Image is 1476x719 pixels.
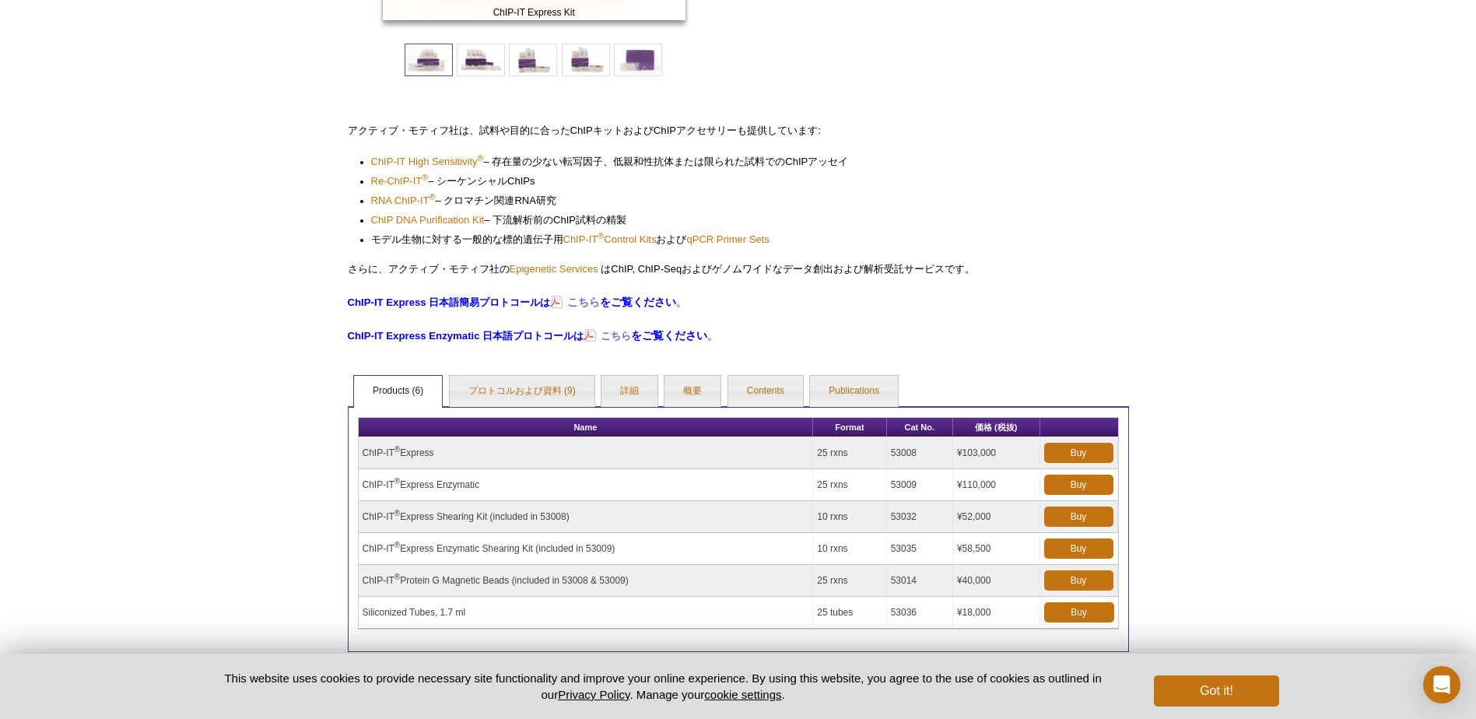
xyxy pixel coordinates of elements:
a: Re-ChIP-IT® [371,174,429,189]
span: は [601,263,611,275]
span: モデル生物に対する一般的な標的遺伝子用 [371,233,563,245]
th: Format [813,418,886,437]
span: ChIP-IT High Sensitivity [371,156,478,167]
sup: ® [478,153,484,163]
sup: ® [394,477,400,486]
button: Got it! [1154,675,1278,707]
a: 詳細 [601,376,657,407]
a: Contents [728,376,803,407]
th: Cat No. [887,418,953,437]
span: ChIP-IT Control Kits [563,233,657,245]
span: ChIP [654,125,676,136]
strong: こちら [567,296,600,308]
span: ChIPs [507,175,535,187]
span: Re-ChIP-IT [371,175,429,187]
a: Buy [1044,570,1113,591]
td: Siliconized Tubes, 1.7 ml [359,597,814,629]
a: ® [478,154,484,170]
td: 53032 [887,501,953,533]
td: 25 tubes [813,597,886,629]
td: 53008 [887,437,953,469]
p: This website uses cookies to provide necessary site functionality and improve your online experie... [198,670,1129,703]
td: 53014 [887,565,953,597]
sup: ® [394,541,400,549]
a: ChIP DNA Purification Kit [371,212,485,228]
span: 。 [707,329,718,342]
sup: ® [394,445,400,454]
td: 10 rxns [813,533,886,565]
span: をご覧ください [600,296,676,308]
button: cookie settings [704,688,781,701]
span: および [656,233,686,245]
a: Buy [1044,443,1113,463]
span: をご覧ください [631,329,707,342]
sup: ® [422,173,428,182]
sup: ® [394,573,400,581]
sup: ® [429,192,436,202]
td: ¥110,000 [953,469,1040,501]
span: ChIP [570,125,593,136]
a: ChIP-IT High Sensitivity [371,154,478,170]
th: Name [359,418,814,437]
td: 10 rxns [813,501,886,533]
td: ChIP-IT Express Enzymatic [359,469,814,501]
td: 53036 [887,597,953,629]
a: Products (6) [354,376,442,407]
span: ChIP [785,156,808,167]
a: Buy [1044,507,1113,527]
span: – シーケンシャル [428,175,535,187]
a: ChIP-IT®Control Kits [563,232,657,247]
sup: ® [394,509,400,517]
div: Open Intercom Messenger [1423,666,1460,703]
a: こちら [550,294,600,310]
strong: ChIP-IT Express Enzymatic 日本語プロトコールは [348,330,584,342]
strong: ChIP-IT Express 日本語簡易プロトコールは [348,296,551,308]
a: Privacy Policy [558,688,629,701]
td: 25 rxns [813,469,886,501]
td: 25 rxns [813,565,886,597]
span: ChIP DNA Purification Kit [371,214,485,226]
td: 25 rxns [813,437,886,469]
span: 。 [676,296,687,308]
td: ¥40,000 [953,565,1040,597]
a: Buy [1044,475,1113,495]
td: ChIP-IT Express [359,437,814,469]
span: アクティブ・モティフ社は、試料や目的に合った キットおよび アクセサリーも提供しています: [348,125,821,136]
span: RNA [514,195,535,206]
td: ChIP-IT Protein G Magnetic Beads (included in 53008 & 53009) [359,565,814,597]
td: 53035 [887,533,953,565]
span: さらに、アクティブ・モティフ社の [348,263,510,275]
a: RNA ChIP-IT® [371,193,436,209]
span: RNA ChIP-IT [371,195,436,206]
span: およびゲノムワイドなデータ創出および解析受託サービスです。 [682,263,975,275]
a: Buy [1044,538,1113,559]
td: ¥103,000 [953,437,1040,469]
a: プロトコルおよび資料 (9) [450,376,594,407]
strong: こちら [601,330,631,342]
a: Epigenetic Services [510,263,598,275]
td: ChIP-IT Express Enzymatic Shearing Kit (included in 53009) [359,533,814,565]
span: ChIP, ChIP-Seq [611,263,682,275]
a: こちら [584,328,631,343]
sup: ® [598,231,604,240]
td: ¥52,000 [953,501,1040,533]
span: – 存在量の少ない転写因子、低親和性抗体または限られた試料での アッセイ [478,156,849,167]
span: – 下流解析前の 試料の精製 [484,214,626,226]
a: Buy [1044,602,1114,623]
td: ChIP-IT Express Shearing Kit (included in 53008) [359,501,814,533]
td: 53009 [887,469,953,501]
td: ¥18,000 [953,597,1040,629]
th: 価格 (税抜) [953,418,1040,437]
a: 概要 [664,376,720,407]
span: qPCR Primer Sets [686,233,769,245]
td: ¥58,500 [953,533,1040,565]
a: qPCR Primer Sets [686,232,769,247]
span: ChIP [553,214,576,226]
span: – クロマチン関連 研究 [436,195,556,206]
span: ChIP-IT Express Kit [384,5,683,20]
a: Publications [810,376,898,407]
